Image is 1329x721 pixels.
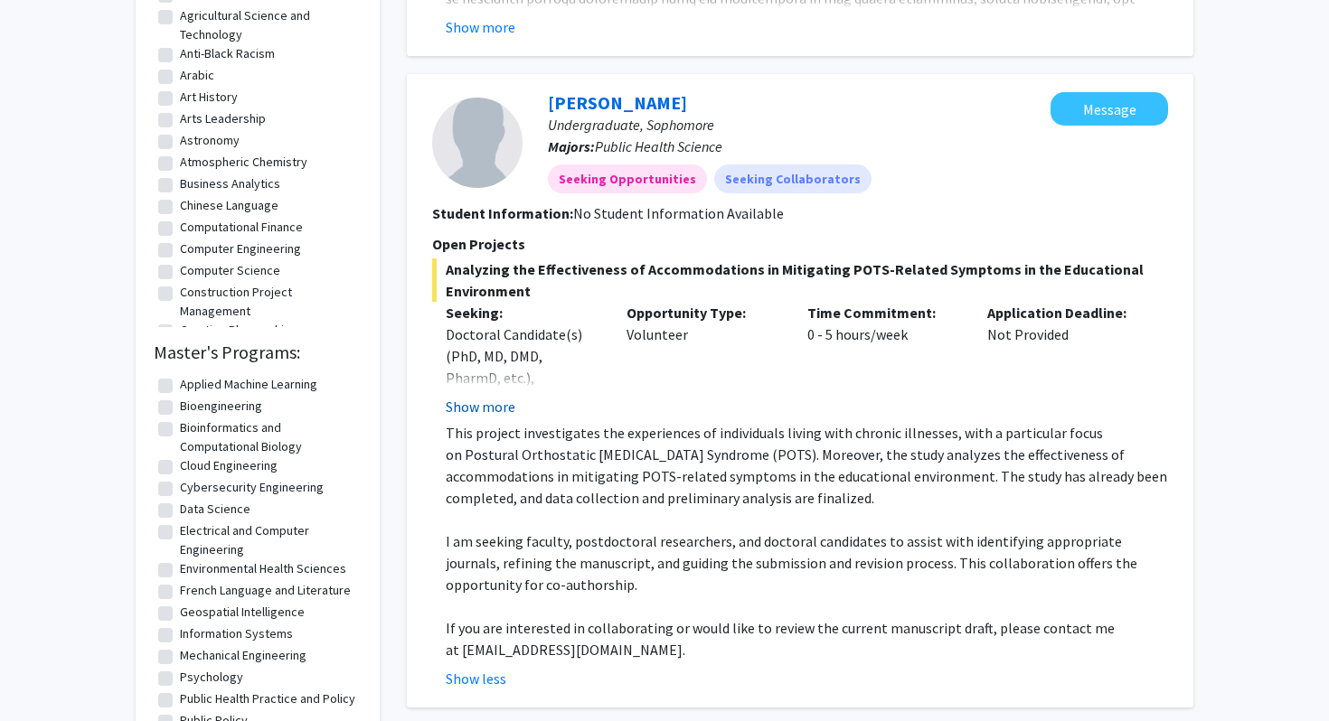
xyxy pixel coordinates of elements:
[432,258,1168,302] span: Analyzing the Effectiveness of Accommodations in Mitigating POTS-Related Symptoms in the Educatio...
[714,164,872,193] mat-chip: Seeking Collaborators
[446,16,515,38] button: Show more
[180,88,238,107] label: Art History
[807,302,961,323] p: Time Commitment:
[548,137,595,155] b: Majors:
[548,164,707,193] mat-chip: Seeking Opportunities
[180,456,278,475] label: Cloud Engineering
[154,342,362,363] h2: Master's Programs:
[180,646,306,665] label: Mechanical Engineering
[987,302,1141,323] p: Application Deadline:
[548,116,714,134] span: Undergraduate, Sophomore
[446,302,599,323] p: Seeking:
[180,397,262,416] label: Bioengineering
[180,44,275,63] label: Anti-Black Racism
[180,109,266,128] label: Arts Leadership
[180,153,307,172] label: Atmospheric Chemistry
[180,603,305,622] label: Geospatial Intelligence
[446,396,515,417] button: Show more
[180,239,301,258] label: Computer Engineering
[627,302,780,323] p: Opportunity Type:
[180,66,214,85] label: Arabic
[573,204,784,222] span: No Student Information Available
[446,619,1115,659] span: If you are interested in collaborating or would like to review the current manuscript draft, plea...
[180,6,357,44] label: Agricultural Science and Technology
[14,640,77,707] iframe: Chat
[446,424,1167,507] span: This project investigates the experiences of individuals living with chronic illnesses, with a pa...
[180,689,355,708] label: Public Health Practice and Policy
[446,668,506,689] button: Show less
[446,532,1137,594] span: I am seeking faculty, postdoctoral researchers, and doctoral candidates to assist with identifyin...
[180,196,278,215] label: Chinese Language
[180,418,357,456] label: Bioinformatics and Computational Biology
[180,624,293,643] label: Information Systems
[180,581,351,600] label: French Language and Literature
[180,478,324,497] label: Cybersecurity Engineering
[180,174,280,193] label: Business Analytics
[180,321,297,340] label: Creative Placemaking
[180,218,303,237] label: Computational Finance
[180,375,317,394] label: Applied Machine Learning
[974,302,1155,417] div: Not Provided
[1051,92,1168,126] button: Message Kelley May
[432,204,573,222] b: Student Information:
[180,283,357,321] label: Construction Project Management
[180,261,280,280] label: Computer Science
[548,91,687,114] a: [PERSON_NAME]
[446,323,599,454] div: Doctoral Candidate(s) (PhD, MD, DMD, PharmD, etc.), Postdoctoral Researcher(s) / Research Staff, ...
[613,302,794,417] div: Volunteer
[794,302,975,417] div: 0 - 5 hours/week
[180,668,243,687] label: Psychology
[432,235,525,253] span: Open Projects
[595,137,722,155] span: Public Health Science
[180,521,357,559] label: Electrical and Computer Engineering
[180,131,240,150] label: Astronomy
[180,559,346,578] label: Environmental Health Sciences
[180,500,250,519] label: Data Science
